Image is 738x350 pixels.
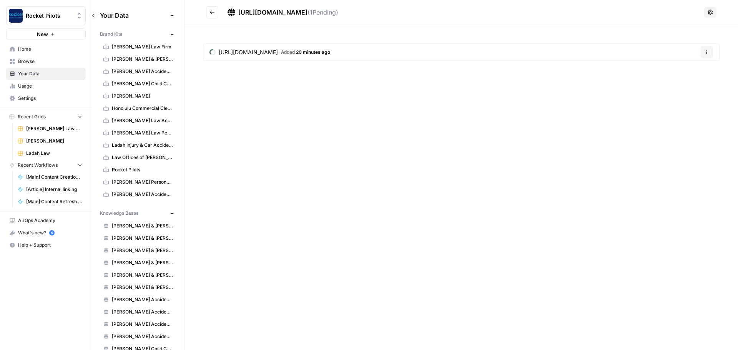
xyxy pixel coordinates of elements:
span: [PERSON_NAME] Accident Attorneys [112,68,173,75]
a: [PERSON_NAME] Law Firm [100,41,176,53]
span: [PERSON_NAME] & [PERSON_NAME] [112,272,173,279]
a: [PERSON_NAME] Accident Attorneys [100,65,176,78]
a: [PERSON_NAME] Accident Attorneys - [PERSON_NAME] [100,330,176,343]
span: AirOps Academy [18,217,82,224]
a: Rocket Pilots [100,164,176,176]
span: Usage [18,83,82,90]
a: [PERSON_NAME] Law Personal Injury & Car Accident Lawyer [100,127,176,139]
span: Knowledge Bases [100,210,138,217]
span: Law Offices of [PERSON_NAME] [112,154,173,161]
a: [PERSON_NAME] & [PERSON_NAME] - [GEOGRAPHIC_DATA][PERSON_NAME] [100,281,176,294]
a: Ladah Injury & Car Accident Lawyers [GEOGRAPHIC_DATA] [100,139,176,151]
button: Recent Grids [6,111,86,123]
a: Settings [6,92,86,105]
span: [PERSON_NAME] Personal Injury & Car Accident Lawyer [112,179,173,186]
a: [PERSON_NAME] Accident Attorneys - [GEOGRAPHIC_DATA] [100,294,176,306]
span: [PERSON_NAME] Accident Attorneys - [GEOGRAPHIC_DATA] [112,321,173,328]
a: Browse [6,55,86,68]
span: [PERSON_NAME] & [PERSON_NAME] - [US_STATE] [112,259,173,266]
span: Recent Grids [18,113,46,120]
a: [PERSON_NAME] Accident Attorneys - League City [100,306,176,318]
span: [PERSON_NAME] Accident Attorneys - [GEOGRAPHIC_DATA] [112,296,173,303]
text: 5 [51,231,53,235]
a: AirOps Academy [6,214,86,227]
a: [PERSON_NAME] Accident Attorneys - [GEOGRAPHIC_DATA] [100,318,176,330]
span: [Main] Content Creation Brief [26,174,82,181]
span: [URL][DOMAIN_NAME] [238,8,307,16]
span: Settings [18,95,82,102]
span: New [37,30,48,38]
a: [PERSON_NAME] [100,90,176,102]
span: Brand Kits [100,31,122,38]
span: Rocket Pilots [112,166,173,173]
span: [PERSON_NAME] Child Custody & Divorce Attorneys [112,80,173,87]
span: Recent Workflows [18,162,58,169]
span: [PERSON_NAME] Accident Attorneys [112,191,173,198]
a: [Article] Internal linking [14,183,86,196]
a: [PERSON_NAME] Law Accident Attorneys [100,114,176,127]
span: ( 1 Pending) [307,8,338,16]
span: Ladah Injury & Car Accident Lawyers [GEOGRAPHIC_DATA] [112,142,173,149]
a: [Main] Content Creation Brief [14,171,86,183]
span: [PERSON_NAME] & [PERSON_NAME] - [GEOGRAPHIC_DATA][PERSON_NAME] [112,284,173,291]
button: New [6,28,86,40]
a: [PERSON_NAME] & [PERSON_NAME] - Florissant [100,220,176,232]
span: [Main] Content Refresh Article [26,198,82,205]
span: Home [18,46,82,53]
a: Ladah Law [14,147,86,159]
a: Your Data [6,68,86,80]
a: [Main] Content Refresh Article [14,196,86,208]
span: [PERSON_NAME] & [PERSON_NAME] - Florissant [112,222,173,229]
button: What's new? 5 [6,227,86,239]
a: [PERSON_NAME] & [PERSON_NAME] [US_STATE] Car Accident Lawyers [100,53,176,65]
span: Your Data [100,11,167,20]
button: Workspace: Rocket Pilots [6,6,86,25]
a: [PERSON_NAME] & [PERSON_NAME] - JC [100,244,176,257]
a: Home [6,43,86,55]
button: Go back [206,6,218,18]
a: Law Offices of [PERSON_NAME] [100,151,176,164]
span: Added [281,49,330,56]
a: [PERSON_NAME] & [PERSON_NAME] - Independence [100,232,176,244]
span: [Article] Internal linking [26,186,82,193]
a: [PERSON_NAME] Law Firm [14,123,86,135]
img: Rocket Pilots Logo [9,9,23,23]
span: [PERSON_NAME] [112,93,173,100]
span: Rocket Pilots [26,12,72,20]
span: [PERSON_NAME] Accident Attorneys - [PERSON_NAME] [112,333,173,340]
span: [PERSON_NAME] Law Firm [112,43,173,50]
span: [PERSON_NAME] Law Personal Injury & Car Accident Lawyer [112,129,173,136]
span: Honolulu Commercial Cleaning [112,105,173,112]
a: [PERSON_NAME] & [PERSON_NAME] [100,269,176,281]
a: Honolulu Commercial Cleaning [100,102,176,114]
span: [PERSON_NAME] & [PERSON_NAME] - Independence [112,235,173,242]
span: [PERSON_NAME] Law Accident Attorneys [112,117,173,124]
span: [PERSON_NAME] [26,138,82,144]
a: [PERSON_NAME] Personal Injury & Car Accident Lawyer [100,176,176,188]
a: [PERSON_NAME] Accident Attorneys [100,188,176,201]
span: [PERSON_NAME] Accident Attorneys - League City [112,309,173,315]
span: 20 minutes ago [296,49,330,55]
span: Your Data [18,70,82,77]
span: Help + Support [18,242,82,249]
a: [URL][DOMAIN_NAME]Added 20 minutes ago [203,44,336,61]
span: [PERSON_NAME] & [PERSON_NAME] - JC [112,247,173,254]
a: [PERSON_NAME] [14,135,86,147]
span: [PERSON_NAME] Law Firm [26,125,82,132]
button: Recent Workflows [6,159,86,171]
span: Browse [18,58,82,65]
a: [PERSON_NAME] Child Custody & Divorce Attorneys [100,78,176,90]
div: What's new? [7,227,85,239]
button: Help + Support [6,239,86,251]
span: [PERSON_NAME] & [PERSON_NAME] [US_STATE] Car Accident Lawyers [112,56,173,63]
a: [PERSON_NAME] & [PERSON_NAME] - [US_STATE] [100,257,176,269]
a: Usage [6,80,86,92]
span: [URL][DOMAIN_NAME] [219,48,278,56]
a: 5 [49,230,55,236]
span: Ladah Law [26,150,82,157]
